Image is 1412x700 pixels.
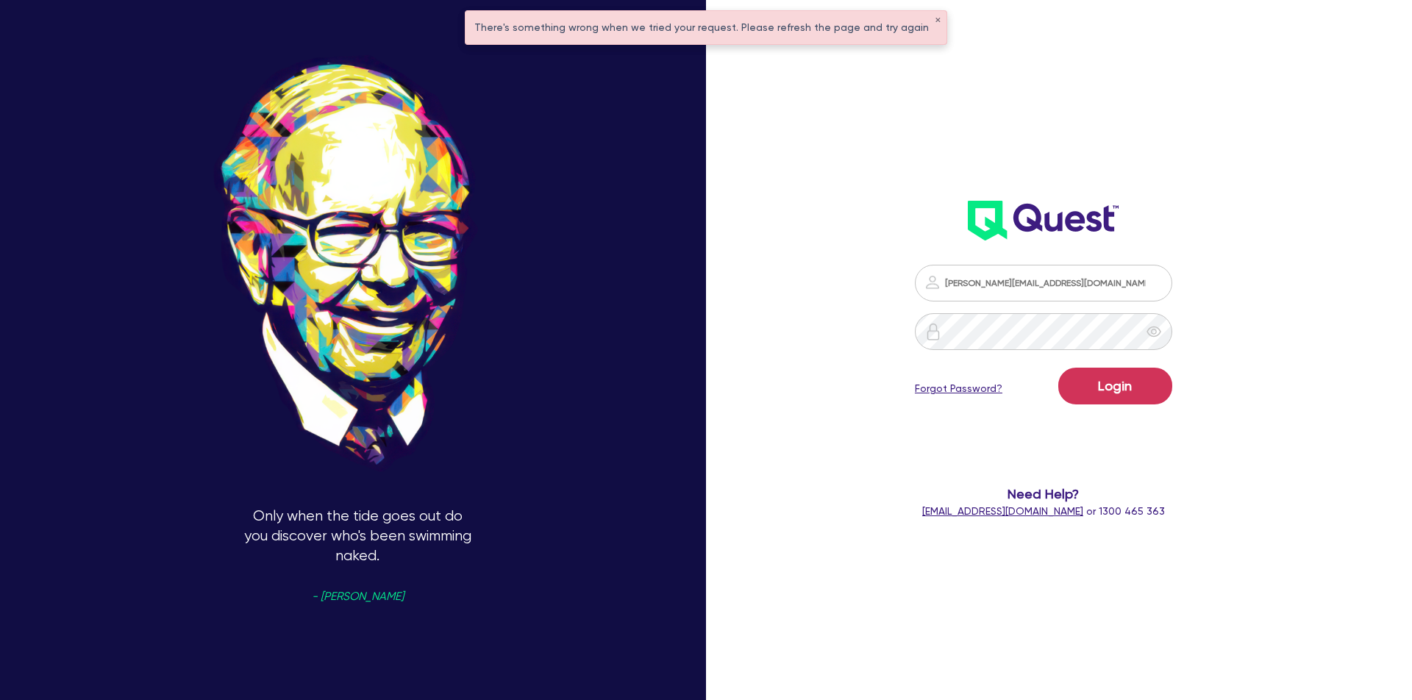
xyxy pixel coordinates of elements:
[1058,368,1172,404] button: Login
[924,323,942,340] img: icon-password
[915,381,1002,396] a: Forgot Password?
[935,17,941,24] button: ✕
[922,505,1165,517] span: or 1300 465 363
[924,274,941,291] img: icon-password
[915,265,1172,301] input: Email address
[922,505,1083,517] a: [EMAIL_ADDRESS][DOMAIN_NAME]
[968,201,1119,240] img: wH2k97JdezQIQAAAABJRU5ErkJggg==
[854,484,1233,504] span: Need Help?
[1147,324,1161,339] span: eye
[312,591,404,602] span: - [PERSON_NAME]
[466,11,946,44] div: There's something wrong when we tried your request. Please refresh the page and try again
